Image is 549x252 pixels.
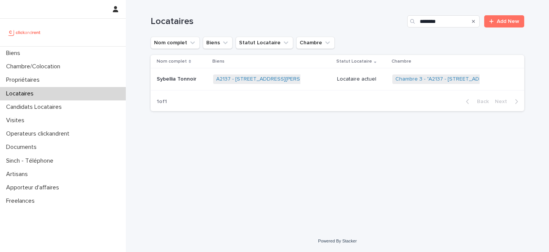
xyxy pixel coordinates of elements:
[151,68,524,90] tr: Sybellia TonnoirSybellia Tonnoir A2137 - [STREET_ADDRESS][PERSON_NAME] Locataire actuelChambre 3 ...
[392,57,411,66] p: Chambre
[3,103,68,111] p: Candidats Locataires
[472,99,489,104] span: Back
[151,37,200,49] button: Nom complet
[3,157,59,165] p: Sinch - Téléphone
[203,37,233,49] button: Biens
[3,76,46,84] p: Propriétaires
[3,171,34,178] p: Artisans
[236,37,293,49] button: Statut Locataire
[6,25,43,40] img: UCB0brd3T0yccxBKYDjQ
[336,57,372,66] p: Statut Locataire
[151,92,173,111] p: 1 of 1
[3,63,66,70] p: Chambre/Colocation
[337,76,386,82] p: Locataire actuel
[3,117,30,124] p: Visites
[318,239,356,243] a: Powered By Stacker
[3,184,65,191] p: Apporteur d'affaires
[407,15,480,27] input: Search
[495,99,512,104] span: Next
[497,19,519,24] span: Add New
[3,130,75,137] p: Operateurs clickandrent
[460,98,492,105] button: Back
[157,57,187,66] p: Nom complet
[484,15,524,27] a: Add New
[212,57,225,66] p: Biens
[151,16,404,27] h1: Locataires
[3,197,41,205] p: Freelances
[492,98,524,105] button: Next
[3,144,43,151] p: Documents
[157,74,198,82] p: Sybellia Tonnoir
[216,76,327,82] a: A2137 - [STREET_ADDRESS][PERSON_NAME]
[3,90,40,97] p: Locataires
[296,37,335,49] button: Chambre
[395,76,541,82] a: Chambre 3 - "A2137 - [STREET_ADDRESS][PERSON_NAME]"
[3,50,26,57] p: Biens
